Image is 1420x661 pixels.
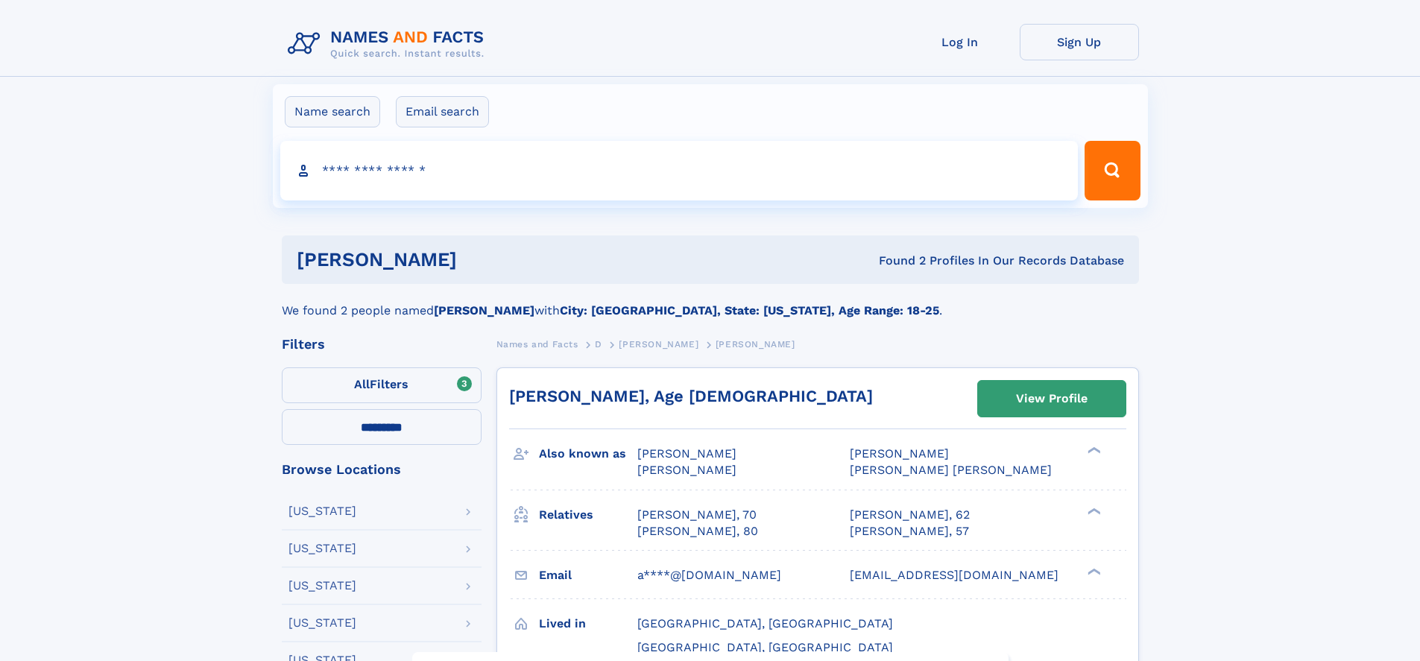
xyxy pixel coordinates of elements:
[637,640,893,654] span: [GEOGRAPHIC_DATA], [GEOGRAPHIC_DATA]
[285,96,380,127] label: Name search
[1020,24,1139,60] a: Sign Up
[637,507,757,523] a: [PERSON_NAME], 70
[637,463,736,477] span: [PERSON_NAME]
[637,616,893,630] span: [GEOGRAPHIC_DATA], [GEOGRAPHIC_DATA]
[978,381,1126,417] a: View Profile
[288,505,356,517] div: [US_STATE]
[850,523,969,540] a: [PERSON_NAME], 57
[282,24,496,64] img: Logo Names and Facts
[900,24,1020,60] a: Log In
[539,563,637,588] h3: Email
[595,339,602,350] span: D
[539,441,637,467] h3: Also known as
[716,339,795,350] span: [PERSON_NAME]
[288,617,356,629] div: [US_STATE]
[288,580,356,592] div: [US_STATE]
[668,253,1124,269] div: Found 2 Profiles In Our Records Database
[850,568,1058,582] span: [EMAIL_ADDRESS][DOMAIN_NAME]
[396,96,489,127] label: Email search
[637,523,758,540] a: [PERSON_NAME], 80
[637,446,736,461] span: [PERSON_NAME]
[539,611,637,636] h3: Lived in
[619,339,698,350] span: [PERSON_NAME]
[539,502,637,528] h3: Relatives
[850,463,1052,477] span: [PERSON_NAME] [PERSON_NAME]
[297,250,668,269] h1: [PERSON_NAME]
[560,303,939,317] b: City: [GEOGRAPHIC_DATA], State: [US_STATE], Age Range: 18-25
[509,387,873,405] a: [PERSON_NAME], Age [DEMOGRAPHIC_DATA]
[850,507,970,523] a: [PERSON_NAME], 62
[282,284,1139,320] div: We found 2 people named with .
[434,303,534,317] b: [PERSON_NAME]
[496,335,578,353] a: Names and Facts
[1084,506,1102,516] div: ❯
[282,338,482,351] div: Filters
[619,335,698,353] a: [PERSON_NAME]
[1016,382,1088,416] div: View Profile
[354,377,370,391] span: All
[1085,141,1140,200] button: Search Button
[1084,566,1102,576] div: ❯
[280,141,1079,200] input: search input
[850,446,949,461] span: [PERSON_NAME]
[1084,446,1102,455] div: ❯
[595,335,602,353] a: D
[282,463,482,476] div: Browse Locations
[282,367,482,403] label: Filters
[288,543,356,554] div: [US_STATE]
